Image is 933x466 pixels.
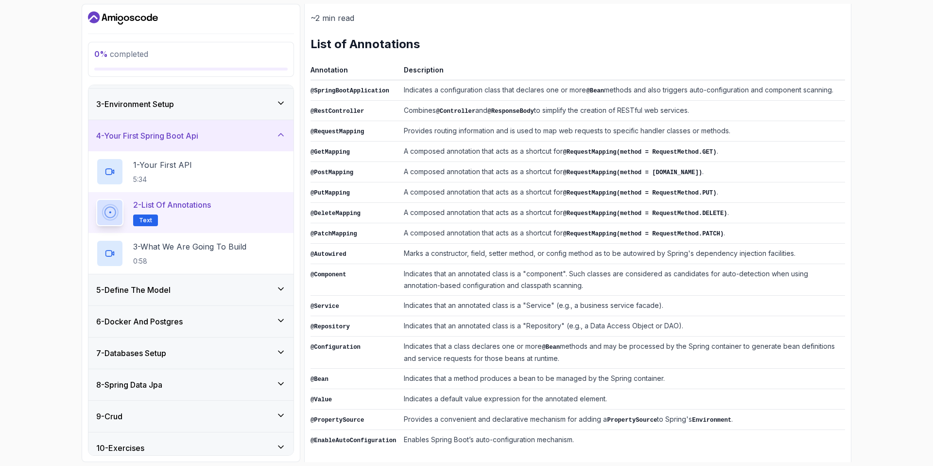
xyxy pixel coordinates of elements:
[311,64,400,80] th: Annotation
[88,120,294,151] button: 4-Your First Spring Boot Api
[400,162,845,182] td: A composed annotation that acts as a shortcut for .
[586,88,604,94] code: @Bean
[311,344,361,351] code: @Configuration
[311,190,350,197] code: @PutMapping
[311,169,353,176] code: @PostMapping
[88,89,294,120] button: 3-Environment Setup
[400,223,845,244] td: A composed annotation that acts as a shortcut for .
[88,369,294,400] button: 8-Spring Data Jpa
[139,216,152,224] span: Text
[133,159,192,171] p: 1 - Your First API
[88,338,294,369] button: 7-Databases Setup
[400,389,845,410] td: Indicates a default value expression for the annotated element.
[400,80,845,101] td: Indicates a configuration class that declares one or more methods and also triggers auto-configur...
[88,10,158,26] a: Dashboard
[487,108,534,115] code: @ResponseBody
[400,121,845,142] td: Provides routing information and is used to map web requests to specific handler classes or methods.
[311,376,328,383] code: @Bean
[311,36,845,52] h2: List of Annotations
[96,379,162,391] h3: 8 - Spring Data Jpa
[400,244,845,264] td: Marks a constructor, field, setter method, or config method as to be autowired by Spring's depend...
[94,49,148,59] span: completed
[563,169,702,176] code: @RequestMapping(method = [DOMAIN_NAME])
[436,108,475,115] code: @Controller
[311,231,357,237] code: @PatchMapping
[311,417,364,424] code: @PropertySource
[400,64,845,80] th: Description
[311,88,389,94] code: @SpringBootApplication
[542,344,560,351] code: @Bean
[88,274,294,305] button: 5-Define The Model
[94,49,108,59] span: 0 %
[563,149,716,156] code: @RequestMapping(method = RequestMethod.GET)
[400,142,845,162] td: A composed annotation that acts as a shortcut for .
[311,437,396,444] code: @EnableAutoConfiguration
[563,231,724,237] code: @RequestMapping(method = RequestMethod.PATCH)
[400,264,845,296] td: Indicates that an annotated class is a "component". Such classes are considered as candidates for...
[692,417,731,424] code: Environment
[563,210,727,217] code: @RequestMapping(method = RequestMethod.DELETE)
[311,271,346,278] code: @Component
[311,396,332,403] code: @Value
[563,190,716,197] code: @RequestMapping(method = RequestMethod.PUT)
[96,98,174,110] h3: 3 - Environment Setup
[133,241,246,252] p: 3 - What We Are Going To Build
[311,128,364,135] code: @RequestMapping
[311,323,350,330] code: @Repository
[400,410,845,430] td: Provides a convenient and declarative mechanism for adding a to Spring's .
[311,251,346,258] code: @Autowired
[88,306,294,337] button: 6-Docker And Postgres
[133,256,246,266] p: 0:58
[133,199,211,211] p: 2 - List of Annotations
[400,369,845,389] td: Indicates that a method produces a bean to be managed by the Spring container.
[96,240,286,267] button: 3-What We Are Going To Build0:58
[96,411,122,422] h3: 9 - Crud
[400,182,845,203] td: A composed annotation that acts as a shortcut for .
[96,130,198,142] h3: 4 - Your First Spring Boot Api
[311,303,339,310] code: @Service
[311,149,350,156] code: @GetMapping
[400,430,845,450] td: Enables Spring Boot’s auto-configuration mechanism.
[96,158,286,185] button: 1-Your First API5:34
[88,401,294,432] button: 9-Crud
[400,296,845,316] td: Indicates that an annotated class is a "Service" (e.g., a business service facade).
[311,108,364,115] code: @RestController
[400,101,845,121] td: Combines and to simplify the creation of RESTful web services.
[311,11,845,25] p: ~2 min read
[96,442,144,454] h3: 10 - Exercises
[400,316,845,337] td: Indicates that an annotated class is a "Repository" (e.g., a Data Access Object or DAO).
[96,199,286,226] button: 2-List of AnnotationsText
[96,284,171,296] h3: 5 - Define The Model
[88,432,294,464] button: 10-Exercises
[133,175,192,184] p: 5:34
[96,347,166,359] h3: 7 - Databases Setup
[96,316,183,327] h3: 6 - Docker And Postgres
[607,417,657,424] code: PropertySource
[400,203,845,223] td: A composed annotation that acts as a shortcut for .
[400,337,845,369] td: Indicates that a class declares one or more methods and may be processed by the Spring container ...
[311,210,361,217] code: @DeleteMapping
